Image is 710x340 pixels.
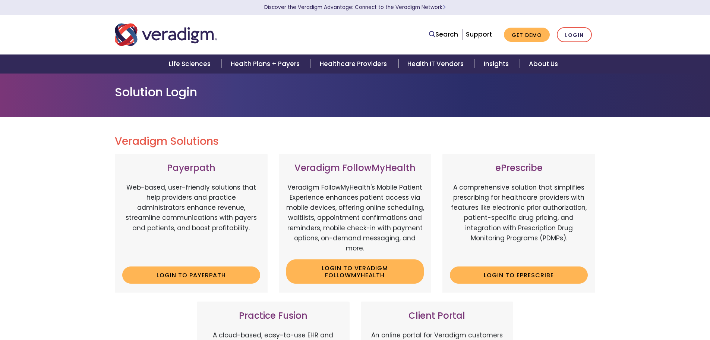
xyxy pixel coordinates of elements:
[466,30,492,39] a: Support
[286,259,424,284] a: Login to Veradigm FollowMyHealth
[115,85,596,99] h1: Solution Login
[368,311,506,321] h3: Client Portal
[450,183,588,261] p: A comprehensive solution that simplifies prescribing for healthcare providers with features like ...
[115,22,217,47] img: Veradigm logo
[264,4,446,11] a: Discover the Veradigm Advantage: Connect to the Veradigm NetworkLearn More
[286,163,424,174] h3: Veradigm FollowMyHealth
[429,29,458,40] a: Search
[115,135,596,148] h2: Veradigm Solutions
[204,311,342,321] h3: Practice Fusion
[311,54,398,74] a: Healthcare Providers
[122,163,260,174] h3: Payerpath
[450,163,588,174] h3: ePrescribe
[398,54,475,74] a: Health IT Vendors
[442,4,446,11] span: Learn More
[286,183,424,253] p: Veradigm FollowMyHealth's Mobile Patient Experience enhances patient access via mobile devices, o...
[450,266,588,284] a: Login to ePrescribe
[160,54,222,74] a: Life Sciences
[557,27,592,43] a: Login
[520,54,567,74] a: About Us
[504,28,550,42] a: Get Demo
[122,266,260,284] a: Login to Payerpath
[475,54,520,74] a: Insights
[222,54,311,74] a: Health Plans + Payers
[122,183,260,261] p: Web-based, user-friendly solutions that help providers and practice administrators enhance revenu...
